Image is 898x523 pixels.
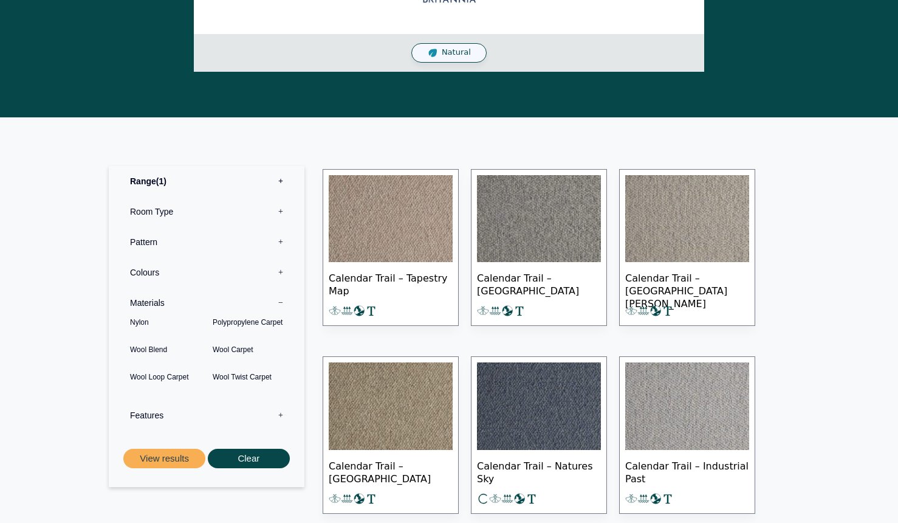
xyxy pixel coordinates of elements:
[471,356,607,514] a: Calendar Trail – Natures Sky
[118,196,295,227] label: Room Type
[208,449,290,469] button: Clear
[329,450,453,493] span: Calendar Trail – [GEOGRAPHIC_DATA]
[123,449,205,469] button: View results
[118,227,295,257] label: Pattern
[625,262,749,305] span: Calendar Trail – [GEOGRAPHIC_DATA][PERSON_NAME]
[619,169,755,327] a: Calendar Trail – [GEOGRAPHIC_DATA][PERSON_NAME]
[323,169,459,327] a: Calendar Trail – Tapestry Map
[156,176,166,186] span: 1
[118,166,295,196] label: Range
[471,169,607,327] a: Calendar Trail – [GEOGRAPHIC_DATA]
[118,400,295,431] label: Features
[477,450,601,493] span: Calendar Trail – Natures Sky
[323,356,459,514] a: Calendar Trail – [GEOGRAPHIC_DATA]
[477,262,601,305] span: Calendar Trail – [GEOGRAPHIC_DATA]
[118,288,295,318] label: Materials
[329,262,453,305] span: Calendar Trail – Tapestry Map
[118,257,295,288] label: Colours
[442,47,471,58] span: Natural
[619,356,755,514] a: Calendar Trail – Industrial Past
[625,450,749,493] span: Calendar Trail – Industrial Past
